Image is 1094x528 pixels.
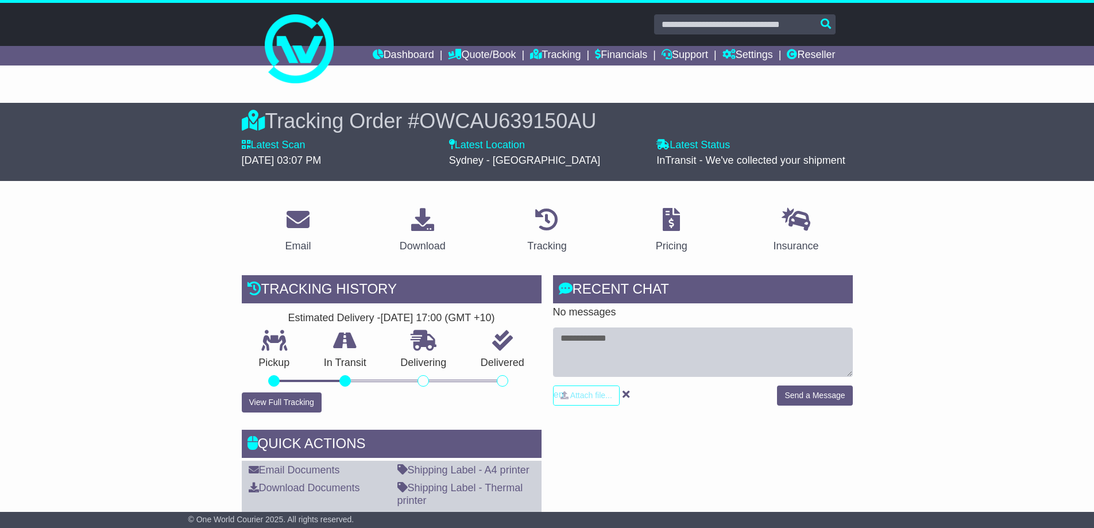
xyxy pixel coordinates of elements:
p: No messages [553,306,853,319]
label: Latest Scan [242,139,306,152]
a: Financials [595,46,647,65]
p: In Transit [307,357,384,369]
a: Reseller [787,46,835,65]
button: Send a Message [777,386,852,406]
a: Email Documents [249,464,340,476]
label: Latest Status [656,139,730,152]
button: View Full Tracking [242,392,322,413]
p: Delivering [384,357,464,369]
a: Download Documents [249,482,360,494]
div: Insurance [774,238,819,254]
span: © One World Courier 2025. All rights reserved. [188,515,354,524]
a: Support [662,46,708,65]
div: RECENT CHAT [553,275,853,306]
a: Tracking [530,46,581,65]
a: Quote/Book [448,46,516,65]
div: Email [285,238,311,254]
div: Estimated Delivery - [242,312,542,325]
div: Tracking [527,238,566,254]
a: Shipping Label - A4 printer [397,464,529,476]
a: Email [277,204,318,258]
span: [DATE] 03:07 PM [242,155,322,166]
div: [DATE] 17:00 (GMT +10) [381,312,495,325]
a: Insurance [766,204,826,258]
span: OWCAU639150AU [419,109,596,133]
div: Tracking history [242,275,542,306]
span: Sydney - [GEOGRAPHIC_DATA] [449,155,600,166]
div: Download [400,238,446,254]
a: Download [392,204,453,258]
a: Settings [722,46,773,65]
a: Shipping Label - Thermal printer [397,482,523,506]
div: Pricing [656,238,687,254]
a: Pricing [648,204,695,258]
p: Delivered [463,357,542,369]
div: Quick Actions [242,430,542,461]
div: Tracking Order # [242,109,853,133]
label: Latest Location [449,139,525,152]
a: Dashboard [373,46,434,65]
span: InTransit - We've collected your shipment [656,155,845,166]
p: Pickup [242,357,307,369]
a: Tracking [520,204,574,258]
